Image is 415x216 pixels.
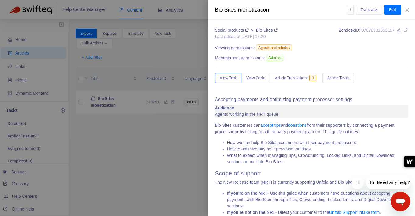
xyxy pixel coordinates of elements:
span: Article Tasks [327,75,349,81]
div: Bio Sites monetization [215,6,348,14]
span: more [349,7,353,12]
button: Article Tasks [322,73,354,83]
iframe: Close message [351,177,364,189]
button: Edit [384,5,401,15]
li: - Use this guide when customers have questions about accepting payments with Bio Sites through Ti... [227,190,408,209]
span: Management permissions: [215,55,265,61]
h4: Accepting payments and optimizing payment processor settings [215,97,408,102]
blockquote: Agents working in the NRT queue [215,105,408,118]
li: How to optimize payment processor settings. [227,146,408,152]
span: View Code [246,75,265,81]
span: Viewing permissions: [215,45,255,51]
button: more [348,5,354,15]
iframe: Message from company [366,176,410,189]
li: - Direct your customer to the . [227,209,408,216]
h2: Scope of support [215,170,408,177]
span: Article Translations [275,75,308,81]
a: Unfold Support intake form [329,210,380,215]
span: View Text [220,75,237,81]
li: What to expect when managing Tips, Crowdfunding, Locked Links, and Digital Download sections on m... [227,152,408,165]
a: accept tips [261,123,281,128]
div: Zendesk ID: [339,27,408,40]
p: Bio Sites customers can and from their supporters by connecting a payment processor or by linking... [215,122,408,135]
span: 37876931853197 [361,28,395,33]
strong: If you're on the NRT [227,191,267,196]
li: How we can help Bio Sites customers with their payment processors. [227,140,408,146]
button: Translate [356,5,382,15]
span: close [405,7,410,12]
strong: If you’re not on the NRT [227,210,276,215]
a: Social products [215,28,250,33]
a: Bio Sites [256,28,278,33]
span: Admins [266,55,283,61]
button: Article Translations0 [270,73,322,83]
span: Agents and admins [256,44,292,51]
span: Translate [361,6,377,13]
strong: Audience [215,105,234,110]
a: donations [288,123,307,128]
p: The New Release team (NRT) is currently supporting Unfold and Bio Sites. [215,179,408,186]
iframe: Button to launch messaging window [391,192,410,211]
div: Last edited at [DATE] 17:20 [215,34,278,40]
span: Edit [389,6,396,13]
button: View Text [215,73,241,83]
button: View Code [241,73,270,83]
button: Close [403,7,411,13]
span: 0 [309,75,316,81]
div: > [215,27,278,34]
